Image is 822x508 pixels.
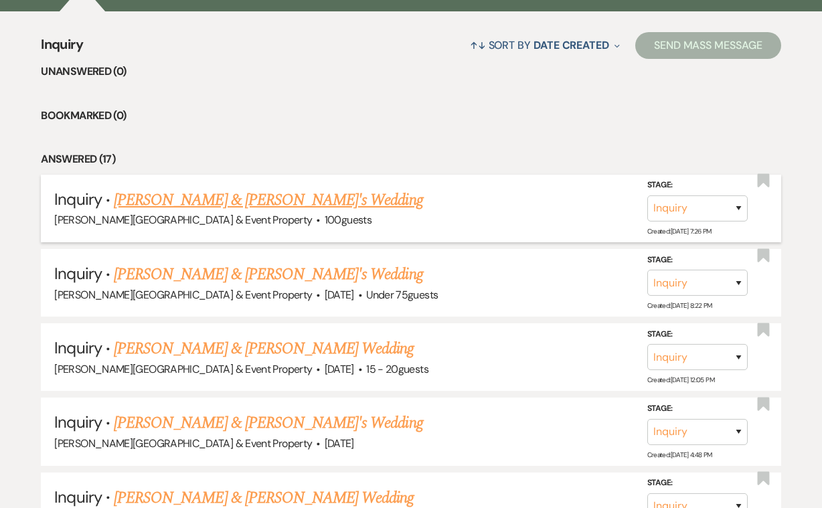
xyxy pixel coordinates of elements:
[366,288,438,302] span: Under 75 guests
[325,288,354,302] span: [DATE]
[325,362,354,376] span: [DATE]
[41,107,780,124] li: Bookmarked (0)
[647,252,748,267] label: Stage:
[647,227,712,236] span: Created: [DATE] 7:26 PM
[647,327,748,342] label: Stage:
[114,411,423,435] a: [PERSON_NAME] & [PERSON_NAME]'s Wedding
[54,436,312,450] span: [PERSON_NAME][GEOGRAPHIC_DATA] & Event Property
[54,412,101,432] span: Inquiry
[114,262,423,286] a: [PERSON_NAME] & [PERSON_NAME]'s Wedding
[366,362,428,376] span: 15 - 20 guests
[647,375,714,384] span: Created: [DATE] 12:05 PM
[54,213,312,227] span: [PERSON_NAME][GEOGRAPHIC_DATA] & Event Property
[41,34,83,63] span: Inquiry
[325,213,372,227] span: 100 guests
[114,337,414,361] a: [PERSON_NAME] & [PERSON_NAME] Wedding
[635,32,781,59] button: Send Mass Message
[54,288,312,302] span: [PERSON_NAME][GEOGRAPHIC_DATA] & Event Property
[54,263,101,284] span: Inquiry
[54,189,101,209] span: Inquiry
[325,436,354,450] span: [DATE]
[647,402,748,416] label: Stage:
[647,178,748,193] label: Stage:
[647,450,712,458] span: Created: [DATE] 4:48 PM
[647,301,712,310] span: Created: [DATE] 8:22 PM
[114,188,423,212] a: [PERSON_NAME] & [PERSON_NAME]'s Wedding
[41,63,780,80] li: Unanswered (0)
[54,337,101,358] span: Inquiry
[54,487,101,507] span: Inquiry
[647,476,748,491] label: Stage:
[533,38,609,52] span: Date Created
[54,362,312,376] span: [PERSON_NAME][GEOGRAPHIC_DATA] & Event Property
[465,27,625,63] button: Sort By Date Created
[41,151,780,168] li: Answered (17)
[470,38,486,52] span: ↑↓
